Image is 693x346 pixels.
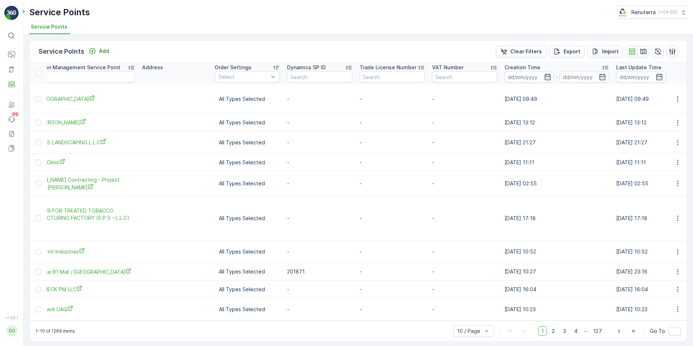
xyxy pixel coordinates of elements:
p: - [667,73,670,81]
p: All Types Selected [219,119,275,126]
td: - [283,298,356,321]
p: Add [99,48,109,55]
img: logo [4,6,19,20]
a: Al FAKHER FOR TREATED TOBACCO MANUFACTURING FACTORY (S P S - L.L.C) [26,207,135,229]
a: Grandiose B1 Mall / The Mall of Emirates [26,268,135,276]
span: Dr A [GEOGRAPHIC_DATA] [26,95,135,103]
td: - [283,171,356,196]
p: Select [219,73,269,81]
td: [DATE] 16:04 [501,281,613,298]
span: 2 [548,326,558,336]
img: Screenshot_2024-07-26_at_13.33.01.png [617,8,628,16]
td: - [428,298,501,321]
p: Clear Filters [510,48,542,55]
td: - [428,196,501,240]
span: v 1.48.1 [4,316,19,320]
a: WEARCHECK PM LLC [26,285,135,293]
td: [DATE] 10:27 [501,263,613,281]
td: - [356,131,428,154]
p: All Types Selected [219,139,275,146]
td: - [428,240,501,263]
span: Service Points [31,23,67,30]
div: Toggle Row Selected [36,96,41,102]
button: Clear Filters [496,46,546,57]
td: - [428,171,501,196]
td: - [283,281,356,298]
td: [DATE] 02:55 [501,171,613,196]
p: All Types Selected [219,180,275,187]
button: Add [86,47,112,55]
div: Toggle Row Selected [36,306,41,312]
p: All Types Selected [219,268,275,275]
button: Renuterra(+04:00) [617,6,687,19]
p: All Types Selected [219,215,275,222]
p: Dynamics SP ID [287,64,326,71]
p: Operation Management Service Point [26,64,120,71]
span: 3 [560,326,569,336]
p: Order Settings [215,64,252,71]
span: 1 [538,326,547,336]
td: - [428,281,501,298]
td: - [356,240,428,263]
td: - [428,154,501,171]
td: - [428,263,501,281]
span: NMC-[PERSON_NAME] [26,119,135,126]
div: Toggle Row Selected [36,269,41,275]
td: - [283,114,356,131]
td: - [356,298,428,321]
a: 99 [4,112,19,127]
button: Export [549,46,585,57]
p: All Types Selected [219,306,275,313]
td: [DATE] 09:49 [501,84,613,114]
span: Go To [650,328,665,335]
td: - [428,84,501,114]
div: Toggle Row Selected [36,160,41,165]
p: Address [142,64,163,71]
div: Toggle Row Selected [36,120,41,125]
td: - [356,171,428,196]
input: Search [287,71,352,83]
p: Import [602,48,619,55]
p: VAT Number [432,64,464,71]
td: [DATE] 17:18 [501,196,613,240]
a: EMIRATES LANDSCAPING L.L.C [26,139,135,146]
td: - [283,131,356,154]
p: 1-10 of 1266 items [36,328,75,334]
p: Export [564,48,580,55]
td: - [356,154,428,171]
span: 4 [571,326,581,336]
input: dd/mm/yyyy [560,71,609,83]
td: - [356,114,428,131]
td: [DATE] 10:23 [501,298,613,321]
a: Gulf Eternit Industries [26,248,135,255]
a: NMC-Jabel Ali Clinic [26,119,135,126]
span: [PERSON_NAME] Contracting - Project EM834 | [PERSON_NAME] [26,176,135,191]
a: Falcon Pack UAQ [26,305,135,313]
input: dd/mm/yyyy [505,71,554,83]
td: - [356,196,428,240]
p: All Types Selected [219,159,275,166]
p: Creation Time [505,64,540,71]
span: 127 [590,326,605,336]
div: DD [6,325,18,337]
td: - [283,84,356,114]
p: Last Update Time [616,64,661,71]
td: - [356,281,428,298]
td: - [283,196,356,240]
input: Search [360,71,425,83]
p: - [556,73,558,81]
p: ( +04:00 ) [659,9,677,15]
td: [DATE] 11:11 [501,154,613,171]
p: Trade License Number [360,64,416,71]
div: Toggle Row Selected [36,249,41,255]
td: - [428,114,501,131]
td: 201871 [283,263,356,281]
div: Toggle Row Selected [36,181,41,186]
td: - [283,154,356,171]
td: - [428,131,501,154]
p: 99 [12,111,18,117]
